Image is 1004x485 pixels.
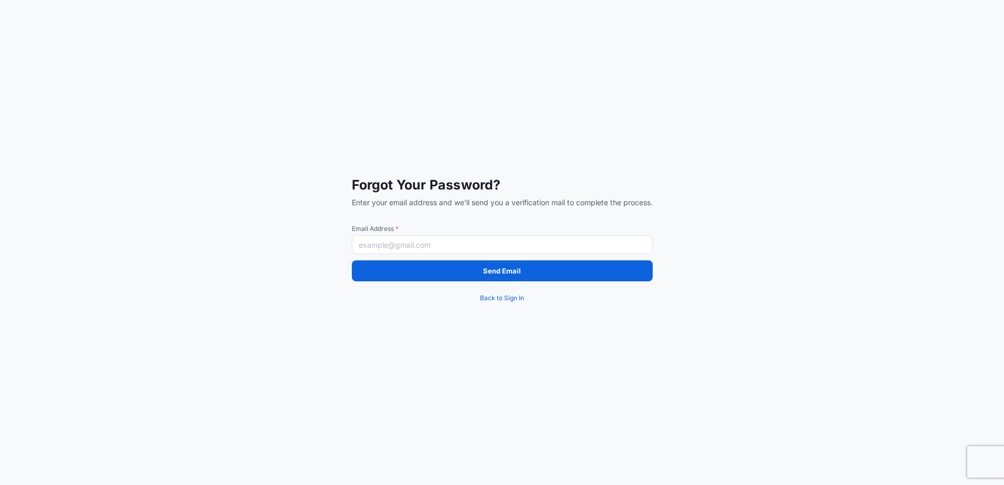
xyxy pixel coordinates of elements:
[483,266,521,276] p: Send Email
[352,288,653,309] a: Back to Sign In
[352,176,653,193] span: Forgot Your Password?
[480,293,524,303] span: Back to Sign In
[352,235,653,254] input: example@gmail.com
[352,197,653,208] span: Enter your email address and we'll send you a verification mail to complete the process.
[352,260,653,281] button: Send Email
[352,225,653,233] span: Email Address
